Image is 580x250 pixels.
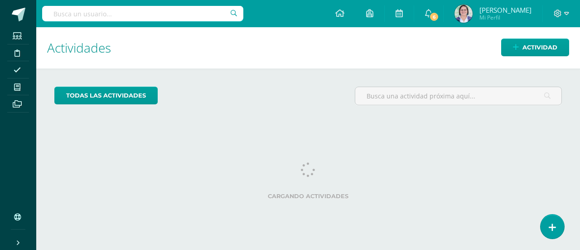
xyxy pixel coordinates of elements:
[54,193,562,200] label: Cargando actividades
[42,6,243,21] input: Busca un usuario...
[355,87,561,105] input: Busca una actividad próxima aquí...
[479,14,532,21] span: Mi Perfil
[522,39,557,56] span: Actividad
[47,27,569,69] h1: Actividades
[429,12,439,22] span: 6
[501,39,569,56] a: Actividad
[54,87,158,104] a: todas las Actividades
[479,5,532,15] span: [PERSON_NAME]
[454,5,473,23] img: cb6240ca9060cd5322fbe56422423029.png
